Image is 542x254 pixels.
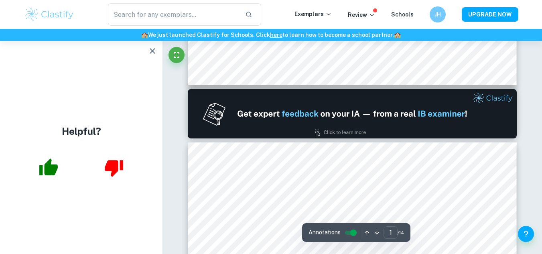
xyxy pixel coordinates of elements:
[168,47,185,63] button: Fullscreen
[309,228,341,237] span: Annotations
[188,89,517,138] img: Ad
[518,226,534,242] button: Help and Feedback
[108,3,239,26] input: Search for any exemplars...
[2,30,540,39] h6: We just launched Clastify for Schools. Click to learn how to become a school partner.
[24,6,75,22] img: Clastify logo
[391,11,414,18] a: Schools
[462,7,518,22] button: UPGRADE NOW
[430,6,446,22] button: JH
[394,32,401,38] span: 🏫
[348,10,375,19] p: Review
[141,32,148,38] span: 🏫
[270,32,282,38] a: here
[398,229,404,236] span: / 14
[294,10,332,18] p: Exemplars
[62,124,101,138] h4: Helpful?
[433,10,442,19] h6: JH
